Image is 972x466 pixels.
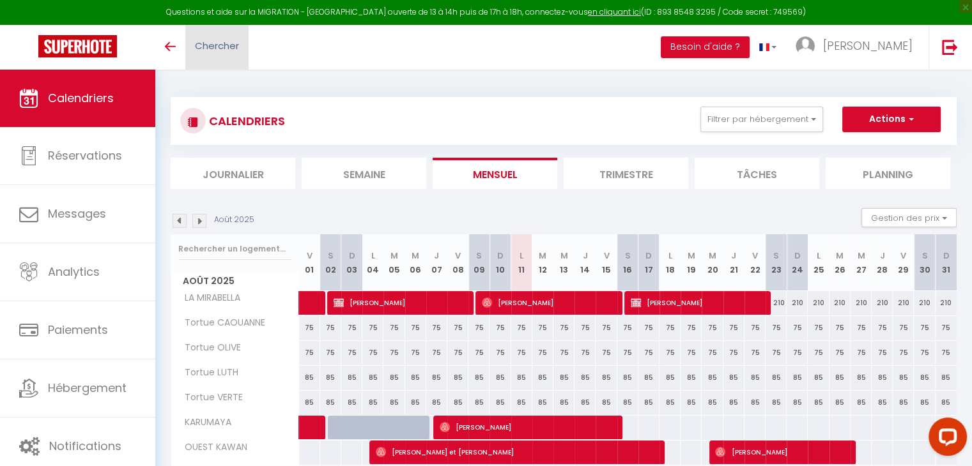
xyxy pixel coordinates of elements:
[842,107,941,132] button: Actions
[299,316,320,340] div: 75
[173,416,235,430] span: KARUMAYA
[787,234,808,291] th: 24
[766,366,787,389] div: 85
[872,291,893,315] div: 210
[320,341,341,365] div: 75
[702,366,723,389] div: 85
[766,391,787,414] div: 85
[48,322,108,338] span: Paiements
[617,366,638,389] div: 85
[660,234,681,291] th: 18
[447,341,468,365] div: 75
[490,316,511,340] div: 75
[914,391,935,414] div: 85
[575,391,596,414] div: 85
[362,234,383,291] th: 04
[631,290,764,315] span: [PERSON_NAME]
[320,391,341,414] div: 85
[341,391,362,414] div: 85
[299,341,320,365] div: 75
[723,234,744,291] th: 21
[936,234,957,291] th: 31
[702,391,723,414] div: 85
[681,391,702,414] div: 85
[936,316,957,340] div: 75
[383,234,405,291] th: 05
[173,391,246,405] span: Tortue VERTE
[490,341,511,365] div: 75
[638,341,660,365] div: 75
[829,391,851,414] div: 85
[447,391,468,414] div: 85
[362,366,383,389] div: 85
[752,250,758,262] abbr: V
[171,272,298,290] span: Août 2025
[922,250,927,262] abbr: S
[617,391,638,414] div: 85
[38,35,117,57] img: Super Booking
[836,250,844,262] abbr: M
[532,316,553,340] div: 75
[808,316,829,340] div: 75
[914,316,935,340] div: 75
[405,234,426,291] th: 06
[426,391,447,414] div: 85
[532,341,553,365] div: 75
[744,366,766,389] div: 85
[596,341,617,365] div: 75
[596,366,617,389] div: 85
[787,391,808,414] div: 85
[695,158,819,189] li: Tâches
[455,250,461,262] abbr: V
[341,234,362,291] th: 03
[638,316,660,340] div: 75
[520,250,523,262] abbr: L
[405,391,426,414] div: 85
[660,391,681,414] div: 85
[681,341,702,365] div: 75
[302,158,426,189] li: Semaine
[823,38,913,54] span: [PERSON_NAME]
[638,234,660,291] th: 17
[349,250,355,262] abbr: D
[808,341,829,365] div: 75
[787,366,808,389] div: 85
[796,36,815,56] img: ...
[426,316,447,340] div: 75
[539,250,546,262] abbr: M
[702,341,723,365] div: 75
[829,291,851,315] div: 210
[872,341,893,365] div: 75
[173,316,268,330] span: Tortue CAOUANNE
[383,366,405,389] div: 85
[723,391,744,414] div: 85
[173,366,242,380] span: Tortue LUTH
[829,366,851,389] div: 85
[362,316,383,340] div: 75
[872,391,893,414] div: 85
[468,316,490,340] div: 75
[447,234,468,291] th: 08
[171,158,295,189] li: Journalier
[661,36,750,58] button: Besoin d'aide ?
[936,341,957,365] div: 75
[553,341,575,365] div: 75
[744,341,766,365] div: 75
[660,316,681,340] div: 75
[468,366,490,389] div: 85
[645,250,652,262] abbr: D
[660,366,681,389] div: 85
[371,250,375,262] abbr: L
[426,341,447,365] div: 75
[900,250,906,262] abbr: V
[341,316,362,340] div: 75
[383,316,405,340] div: 75
[511,391,532,414] div: 85
[893,234,914,291] th: 29
[723,316,744,340] div: 75
[668,250,672,262] abbr: L
[857,250,865,262] abbr: M
[376,440,657,464] span: [PERSON_NAME] et [PERSON_NAME]
[362,391,383,414] div: 85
